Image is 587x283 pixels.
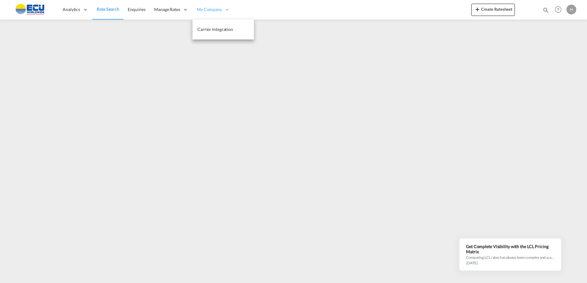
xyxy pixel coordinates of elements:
span: My Company [197,6,222,13]
span: Rate Search [97,6,119,12]
div: Help [553,4,566,15]
div: icon-magnify [542,7,549,16]
a: Carrier Integration [192,20,254,40]
span: Manage Rates [154,6,180,13]
div: H [566,5,576,14]
button: icon-plus 400-fgCreate Ratesheet [471,4,515,16]
span: Help [553,4,563,15]
span: Analytics [63,6,80,13]
md-icon: icon-magnify [542,7,549,13]
img: 6cccb1402a9411edb762cf9624ab9cda.png [9,3,51,17]
md-icon: icon-plus 400-fg [474,6,481,13]
span: Enquiries [128,7,146,12]
span: Carrier Integration [197,27,233,32]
